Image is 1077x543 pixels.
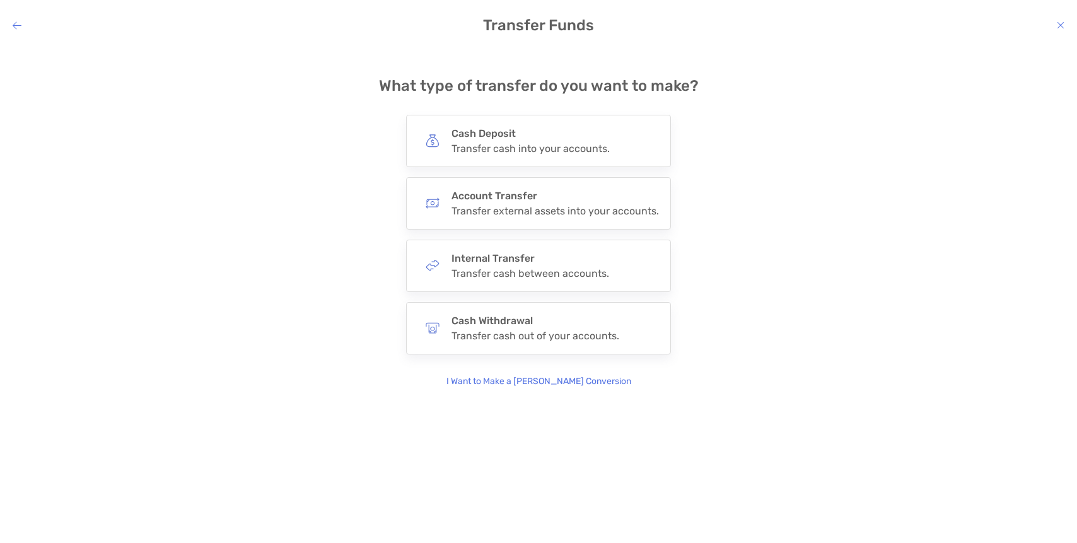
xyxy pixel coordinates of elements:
[451,205,659,217] div: Transfer external assets into your accounts.
[451,190,659,202] h4: Account Transfer
[451,330,619,342] div: Transfer cash out of your accounts.
[379,77,699,95] h4: What type of transfer do you want to make?
[451,267,609,279] div: Transfer cash between accounts.
[426,259,440,272] img: button icon
[426,134,440,148] img: button icon
[451,127,610,139] h4: Cash Deposit
[451,252,609,264] h4: Internal Transfer
[451,143,610,155] div: Transfer cash into your accounts.
[426,196,440,210] img: button icon
[446,375,631,388] p: I Want to Make a [PERSON_NAME] Conversion
[451,315,619,327] h4: Cash Withdrawal
[426,321,440,335] img: button icon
